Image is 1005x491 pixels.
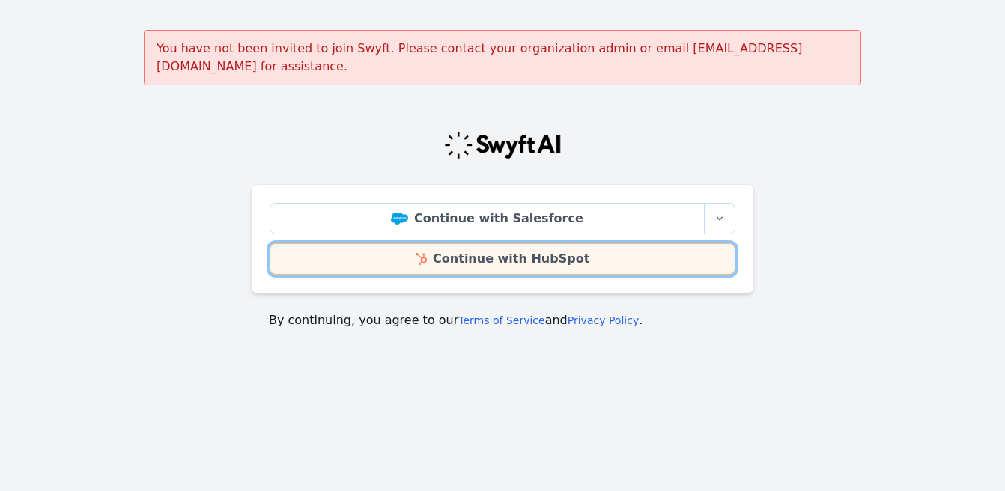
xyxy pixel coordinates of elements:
img: HubSpot [416,253,427,265]
div: You have not been invited to join Swyft. Please contact your organization admin or email [EMAIL_A... [144,30,861,85]
a: Continue with Salesforce [270,203,705,234]
p: By continuing, you agree to our and . [269,311,736,329]
a: Continue with HubSpot [270,243,735,275]
img: Salesforce [391,213,408,225]
a: Privacy Policy [568,314,639,326]
img: Swyft Logo [443,130,562,160]
a: Terms of Service [458,314,544,326]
